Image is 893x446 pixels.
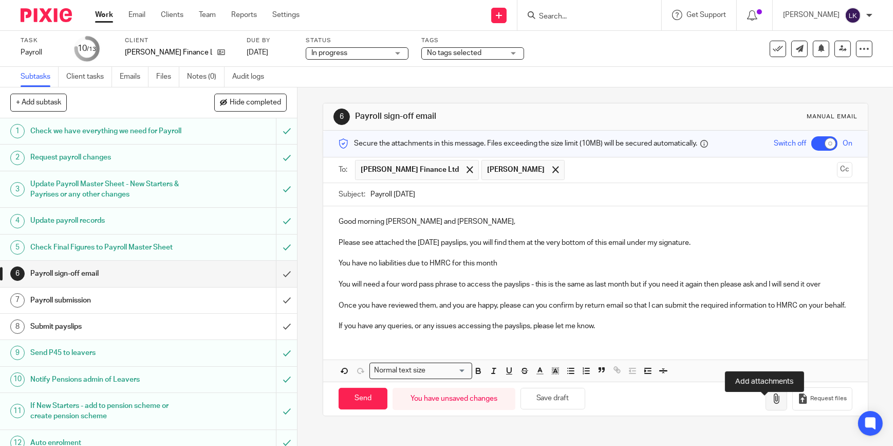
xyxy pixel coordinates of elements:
h1: Request payroll changes [30,150,188,165]
p: Once you have reviewed them, and you are happy, please can you confirm by return email so that I ... [339,300,852,311]
a: Email [128,10,145,20]
div: 2 [10,151,25,165]
input: Send [339,388,387,410]
h1: Update Payroll Master Sheet - New Starters & Payrises or any other changes [30,176,188,203]
div: You have unsaved changes [393,388,515,410]
div: Search for option [369,363,472,379]
span: [PERSON_NAME] [487,165,545,175]
a: Files [156,67,179,87]
div: 10 [10,372,25,387]
div: 6 [10,266,25,281]
div: 9 [10,346,25,360]
a: Clients [161,10,183,20]
label: To: [339,165,350,175]
p: You will need a four word pass phrase to access the payslips - this is the same as last month but... [339,279,852,290]
button: Request files [792,387,852,411]
span: Get Support [686,11,726,19]
button: Hide completed [214,94,287,111]
span: Request files [810,395,847,403]
h1: Submit payslips [30,319,188,334]
a: Notes (0) [187,67,225,87]
div: 1 [10,124,25,138]
label: Subject: [339,189,365,200]
p: Good morning [PERSON_NAME] and [PERSON_NAME], [339,217,852,227]
p: Please see attached the [DATE] payslips, you will find them at the very bottom of this email unde... [339,238,852,248]
a: Emails [120,67,148,87]
p: [PERSON_NAME] Finance Ltd [125,47,212,58]
span: No tags selected [427,49,481,57]
a: Team [199,10,216,20]
a: Client tasks [66,67,112,87]
input: Search [538,12,630,22]
button: Save draft [520,388,585,410]
h1: Update payroll records [30,213,188,228]
p: You have no liabilities due to HMRC for this month [339,258,852,269]
label: Task [21,37,62,45]
div: Manual email [807,113,858,121]
div: 11 [10,404,25,418]
button: + Add subtask [10,94,67,111]
a: Work [95,10,113,20]
span: Hide completed [230,99,281,107]
h1: Notify Pensions admin of Leavers [30,372,188,387]
label: Due by [247,37,293,45]
small: /13 [87,46,96,52]
label: Status [306,37,408,45]
h1: Payroll submission [30,293,188,308]
img: svg%3E [845,7,861,24]
h1: Check we have everything we need for Payroll [30,123,188,139]
span: In progress [311,49,347,57]
span: Switch off [774,138,806,149]
div: 10 [78,43,96,55]
span: Normal text size [372,365,428,376]
button: Cc [837,162,852,177]
p: If you have any queries, or any issues accessing the payslips, please let me know. [339,321,852,331]
a: Audit logs [232,67,272,87]
span: [PERSON_NAME] Finance Ltd [361,165,459,175]
a: Reports [231,10,257,20]
div: Payroll [21,47,62,58]
label: Client [125,37,234,45]
span: Secure the attachments in this message. Files exceeding the size limit (10MB) will be secured aut... [354,138,698,149]
h1: Check Final Figures to Payroll Master Sheet [30,240,188,255]
h1: If New Starters - add to pension scheme or create pension scheme [30,398,188,424]
div: 8 [10,319,25,334]
h1: Send P45 to leavers [30,345,188,361]
h1: Payroll sign-off email [30,266,188,281]
img: Pixie [21,8,72,22]
div: 5 [10,240,25,255]
p: [PERSON_NAME] [783,10,840,20]
h1: Payroll sign-off email [355,111,617,122]
div: 7 [10,293,25,308]
div: 4 [10,214,25,228]
a: Settings [272,10,300,20]
div: 6 [333,109,350,125]
label: Tags [421,37,524,45]
input: Search for option [429,365,466,376]
a: Subtasks [21,67,59,87]
div: 3 [10,182,25,197]
span: On [843,138,852,149]
span: [DATE] [247,49,268,56]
